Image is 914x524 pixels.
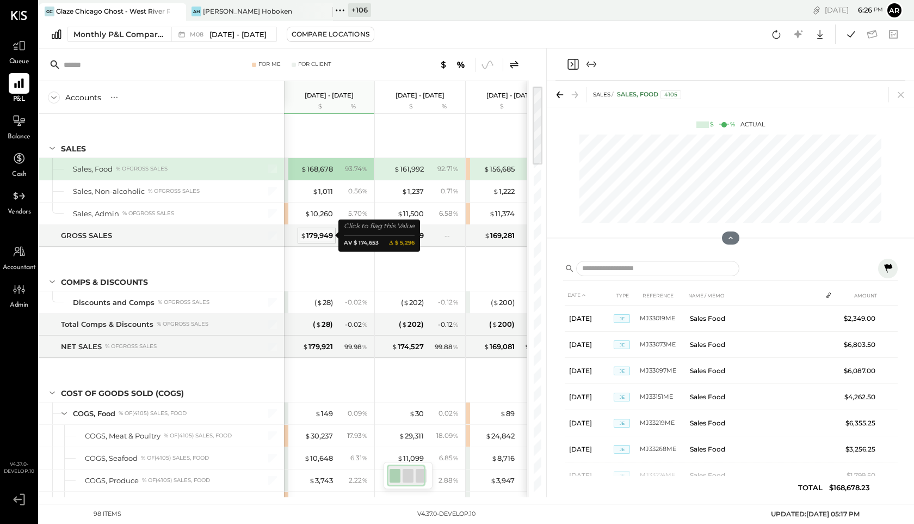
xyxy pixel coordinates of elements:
button: Monthly P&L Comparison M08[DATE] - [DATE] [67,27,277,42]
td: MJ33286ME [640,489,685,515]
div: + 106 [348,3,371,17]
span: % [453,297,459,306]
td: Sales Food [685,436,822,462]
div: 11,374 [489,209,515,219]
td: Sales Food [685,306,822,332]
div: SALES [61,143,86,154]
span: $ [315,409,321,418]
td: $3,644.50 [837,489,880,515]
span: JE [614,340,630,349]
td: $4,262.50 [837,384,880,410]
div: 149 [315,409,333,419]
div: 2.22 [349,476,368,485]
div: ( 28 ) [313,319,333,330]
div: % of GROSS SALES [116,165,168,173]
span: % [453,431,459,440]
div: Monthly P&L Comparison [73,29,165,40]
div: COST OF GOODS SOLD (COGS) [61,388,184,399]
div: 168,678 [301,164,333,174]
span: Admin [10,301,28,310]
div: [DATE] [825,5,883,15]
td: MJ33019ME [640,306,685,332]
div: Discounts and Comps [73,297,155,308]
div: 18.09 [436,431,459,441]
td: $6,803.50 [837,332,880,358]
span: JE [614,471,630,480]
div: Glaze Chicago Ghost - West River Rice LLC [56,7,170,16]
td: [DATE] [565,384,614,410]
span: % [453,164,459,173]
div: v 4.37.0-develop.10 [417,510,475,519]
div: 99.98 [344,342,368,352]
td: Sales Food [685,410,822,436]
span: % [362,476,368,484]
span: % [362,320,368,328]
div: Sales, Food [617,90,681,99]
div: 29,311 [399,431,424,441]
span: $ [493,187,499,196]
div: Sales, Admin [73,209,119,219]
td: [DATE] [565,358,614,384]
span: JE [614,419,630,428]
div: % of (4105) Sales, Food [119,410,187,417]
div: AH [192,7,201,16]
div: 8,716 [491,453,515,464]
span: $ [397,209,403,218]
div: 179,921 [302,342,333,352]
td: [DATE] [565,489,614,515]
button: Hide Chart [722,231,739,245]
div: % of GROSS SALES [105,343,157,350]
div: $ [710,120,714,129]
div: For Client [298,60,331,68]
div: % [517,102,553,111]
td: Sales Food [685,489,822,515]
span: P&L [13,95,26,105]
span: % [362,209,368,217]
button: Compare Locations [287,27,374,42]
th: REFERENCE [640,285,685,306]
div: % [427,102,462,111]
div: % of (4105) Sales, Food [141,454,209,462]
span: JE [614,497,630,506]
div: $ [380,102,424,111]
span: JE [614,367,630,375]
td: [DATE] [565,306,614,332]
div: 89 [500,409,515,419]
div: 11,500 [397,209,424,219]
div: 0.71 [441,186,459,196]
div: 24,842 [485,431,515,441]
div: GC [45,7,54,16]
td: MJ33097ME [640,358,685,384]
div: - 0.02 [345,297,368,307]
div: % of GROSS SALES [148,187,200,195]
span: $ [392,342,398,351]
span: % [362,342,368,351]
td: MJ33151ME [640,384,685,410]
td: [DATE] [565,462,614,489]
div: Total Comps & Discounts [61,319,153,330]
div: 174,527 [392,342,424,352]
span: $ [492,320,498,328]
span: % [453,209,459,217]
div: 11,099 [397,453,424,464]
td: Sales Food [685,462,822,489]
div: % [730,120,735,129]
span: % [362,453,368,462]
span: $ [489,209,495,218]
td: $6,087.00 [837,358,880,384]
div: 156,685 [484,164,515,174]
div: AV $ 174,653 [344,239,379,248]
div: 2.88 [439,476,459,485]
a: P&L [1,73,38,105]
div: ( 200 ) [491,297,515,308]
th: TYPE [614,285,640,306]
div: $ [471,102,515,111]
div: % of (4105) Sales, Food [164,432,232,440]
div: 3,947 [490,476,515,486]
span: % [362,186,368,195]
div: 1,222 [493,186,515,197]
div: 30 [409,409,424,419]
div: 0.09 [348,409,368,418]
span: $ [484,342,490,351]
span: $ [485,431,491,440]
